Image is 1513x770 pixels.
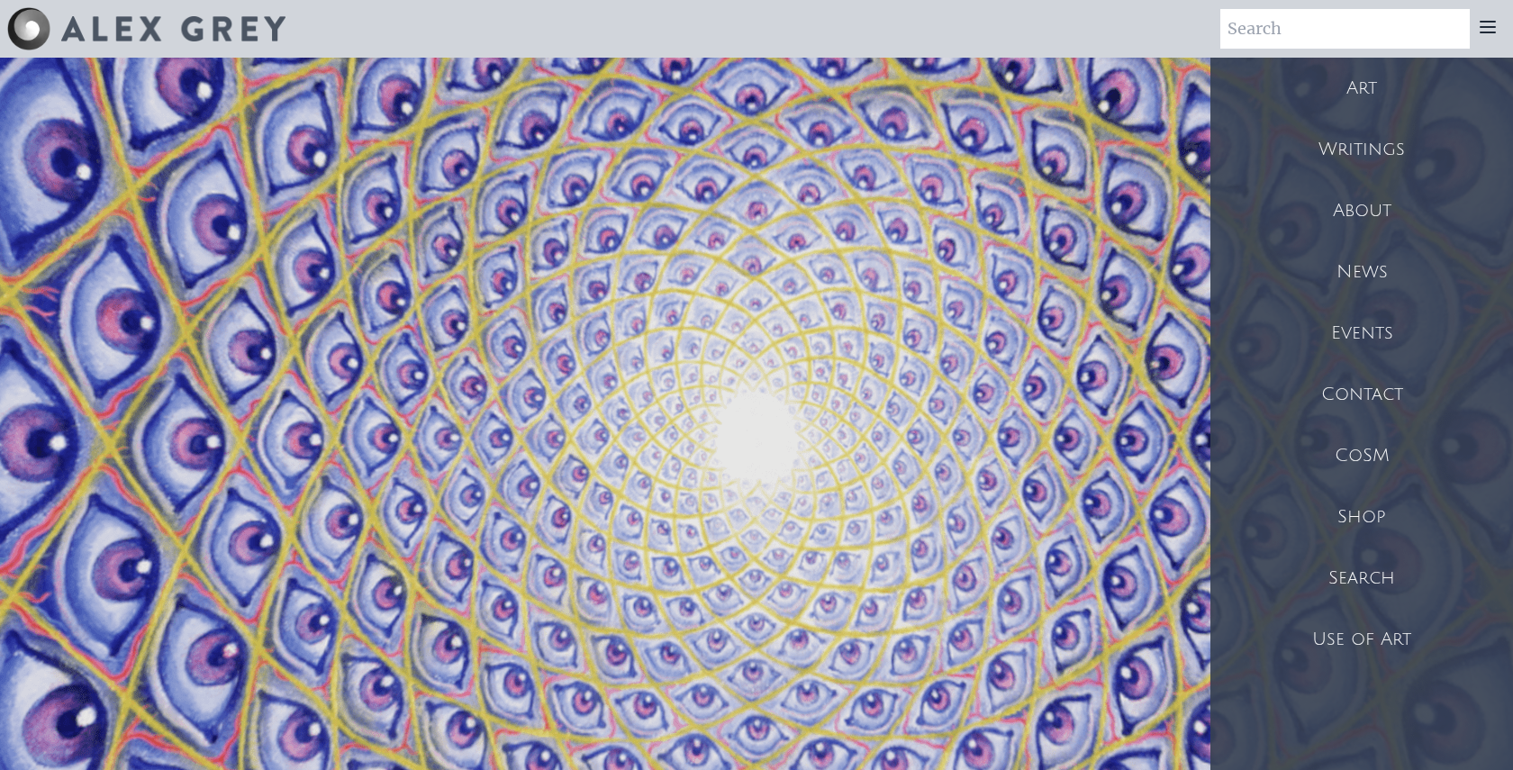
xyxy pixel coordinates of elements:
a: Art [1210,58,1513,119]
a: About [1210,180,1513,241]
input: Search [1220,9,1470,49]
a: Use of Art [1210,609,1513,670]
a: News [1210,241,1513,303]
a: Search [1210,548,1513,609]
a: Events [1210,303,1513,364]
a: Writings [1210,119,1513,180]
a: Contact [1210,364,1513,425]
a: CoSM [1210,425,1513,486]
a: Shop [1210,486,1513,548]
